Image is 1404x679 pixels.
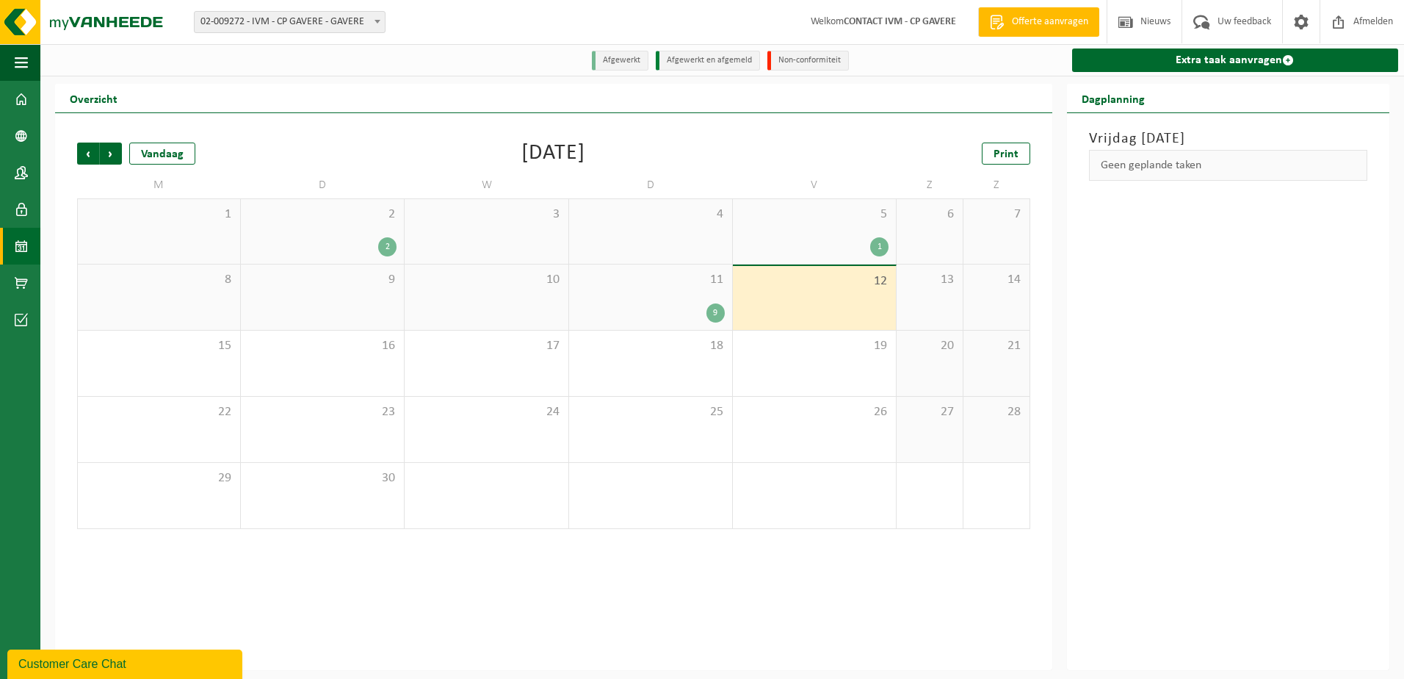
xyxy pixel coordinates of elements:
[592,51,648,71] li: Afgewerkt
[994,148,1018,160] span: Print
[412,404,560,420] span: 24
[733,172,897,198] td: V
[844,16,956,27] strong: CONTACT IVM - CP GAVERE
[405,172,568,198] td: W
[85,206,233,223] span: 1
[1067,84,1159,112] h2: Dagplanning
[576,404,725,420] span: 25
[740,404,889,420] span: 26
[85,272,233,288] span: 8
[77,172,241,198] td: M
[195,12,385,32] span: 02-009272 - IVM - CP GAVERE - GAVERE
[904,206,955,223] span: 6
[978,7,1099,37] a: Offerte aanvragen
[7,647,245,679] iframe: chat widget
[85,470,233,486] span: 29
[656,51,760,71] li: Afgewerkt en afgemeld
[1089,128,1367,150] h3: Vrijdag [DATE]
[971,206,1022,223] span: 7
[870,237,889,256] div: 1
[55,84,132,112] h2: Overzicht
[1089,150,1367,181] div: Geen geplande taken
[248,338,397,354] span: 16
[767,51,849,71] li: Non-conformiteit
[248,470,397,486] span: 30
[194,11,386,33] span: 02-009272 - IVM - CP GAVERE - GAVERE
[971,404,1022,420] span: 28
[576,272,725,288] span: 11
[248,206,397,223] span: 2
[982,143,1030,165] a: Print
[521,143,585,165] div: [DATE]
[1008,15,1092,29] span: Offerte aanvragen
[248,272,397,288] span: 9
[576,206,725,223] span: 4
[412,206,560,223] span: 3
[241,172,405,198] td: D
[740,206,889,223] span: 5
[129,143,195,165] div: Vandaag
[412,272,560,288] span: 10
[1072,48,1398,72] a: Extra taak aanvragen
[740,273,889,290] span: 12
[248,404,397,420] span: 23
[412,338,560,354] span: 17
[706,303,725,323] div: 9
[740,338,889,354] span: 19
[904,338,955,354] span: 20
[569,172,733,198] td: D
[85,404,233,420] span: 22
[576,338,725,354] span: 18
[971,272,1022,288] span: 14
[963,172,1030,198] td: Z
[904,404,955,420] span: 27
[971,338,1022,354] span: 21
[904,272,955,288] span: 13
[77,143,99,165] span: Vorige
[897,172,963,198] td: Z
[100,143,122,165] span: Volgende
[378,237,397,256] div: 2
[85,338,233,354] span: 15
